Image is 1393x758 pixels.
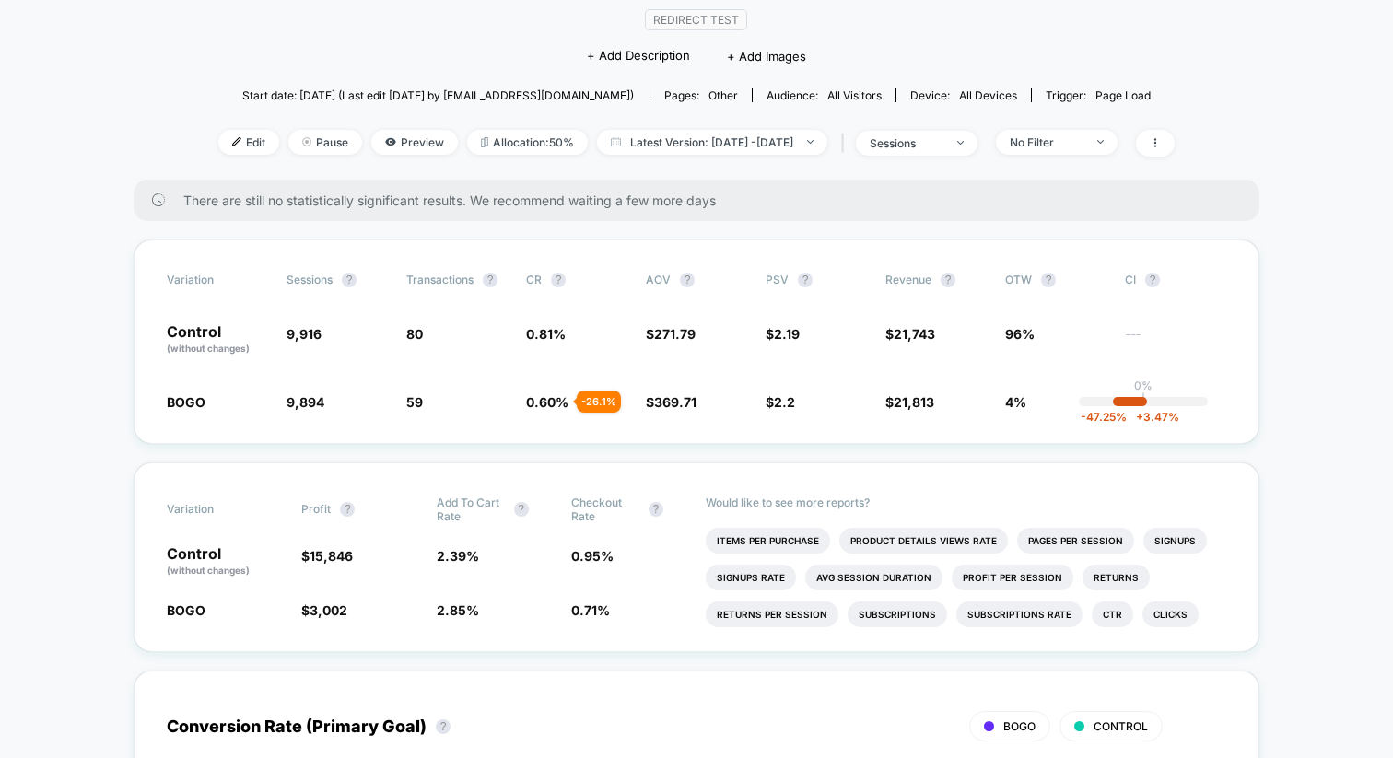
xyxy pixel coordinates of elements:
span: 21,743 [894,326,935,342]
button: ? [436,719,451,734]
li: Subscriptions Rate [956,601,1083,627]
span: Sessions [287,273,333,286]
span: Add To Cart Rate [437,496,505,523]
span: + Add Images [727,49,806,64]
p: 0% [1134,379,1153,392]
span: Start date: [DATE] (Last edit [DATE] by [EMAIL_ADDRESS][DOMAIN_NAME]) [242,88,634,102]
li: Signups Rate [706,565,796,590]
p: | [1141,392,1145,406]
img: end [1097,140,1104,144]
span: 9,916 [287,326,322,342]
span: 0.71 % [571,602,610,618]
span: BOGO [167,602,205,618]
img: end [957,141,964,145]
span: --- [1125,329,1226,356]
span: Pause [288,130,362,155]
span: $ [766,394,795,410]
li: Items Per Purchase [706,528,830,554]
span: $ [885,326,935,342]
li: Returns [1083,565,1150,590]
span: CI [1125,273,1226,287]
button: ? [1041,273,1056,287]
span: -47.25 % [1081,410,1127,424]
span: Latest Version: [DATE] - [DATE] [597,130,827,155]
span: $ [885,394,934,410]
button: ? [680,273,695,287]
span: Preview [371,130,458,155]
span: Variation [167,496,268,523]
span: AOV [646,273,671,286]
p: Control [167,324,268,356]
span: Edit [218,130,279,155]
span: Checkout Rate [571,496,639,523]
li: Returns Per Session [706,601,838,627]
span: PSV [766,273,789,286]
span: + [1136,410,1143,424]
button: ? [1145,273,1160,287]
span: other [708,88,738,102]
span: 0.81 % [526,326,566,342]
button: ? [551,273,566,287]
div: Audience: [767,88,882,102]
button: ? [649,502,663,517]
button: ? [514,502,529,517]
div: Pages: [664,88,738,102]
span: Redirect Test [645,9,747,30]
span: (without changes) [167,565,250,576]
span: BOGO [1003,719,1036,733]
span: Allocation: 50% [467,130,588,155]
span: 0.60 % [526,394,568,410]
span: 15,846 [310,548,353,564]
span: 0.95 % [571,548,614,564]
span: 4% [1005,394,1026,410]
img: calendar [611,137,621,146]
span: There are still no statistically significant results. We recommend waiting a few more days [183,192,1223,208]
button: ? [340,502,355,517]
img: end [807,140,814,144]
span: 3,002 [310,602,347,618]
img: end [302,137,311,146]
div: sessions [870,136,943,150]
div: Trigger: [1046,88,1151,102]
span: CR [526,273,542,286]
li: Ctr [1092,601,1133,627]
img: edit [232,137,241,146]
li: Clicks [1142,601,1199,627]
span: Device: [895,88,1031,102]
span: 2.85 % [437,602,479,618]
span: OTW [1005,273,1106,287]
img: rebalance [481,137,488,147]
span: 21,813 [894,394,934,410]
span: $ [301,548,353,564]
span: (without changes) [167,343,250,354]
div: - 26.1 % [577,391,621,413]
li: Product Details Views Rate [839,528,1008,554]
span: 2.39 % [437,548,479,564]
p: Control [167,546,283,577]
span: 80 [406,326,423,342]
span: Revenue [885,273,931,286]
span: 96% [1005,326,1035,342]
span: All Visitors [827,88,882,102]
span: 59 [406,394,423,410]
span: $ [646,326,696,342]
li: Pages Per Session [1017,528,1134,554]
li: Subscriptions [848,601,947,627]
span: CONTROL [1094,719,1148,733]
span: 9,894 [287,394,324,410]
span: $ [646,394,696,410]
button: ? [483,273,497,287]
span: Variation [167,273,268,287]
li: Signups [1143,528,1207,554]
li: Profit Per Session [952,565,1073,590]
button: ? [342,273,357,287]
li: Avg Session Duration [805,565,942,590]
button: ? [941,273,955,287]
span: all devices [959,88,1017,102]
span: 3.47 % [1127,410,1179,424]
span: $ [301,602,347,618]
span: 2.2 [774,394,795,410]
span: 369.71 [654,394,696,410]
button: ? [798,273,813,287]
span: 271.79 [654,326,696,342]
